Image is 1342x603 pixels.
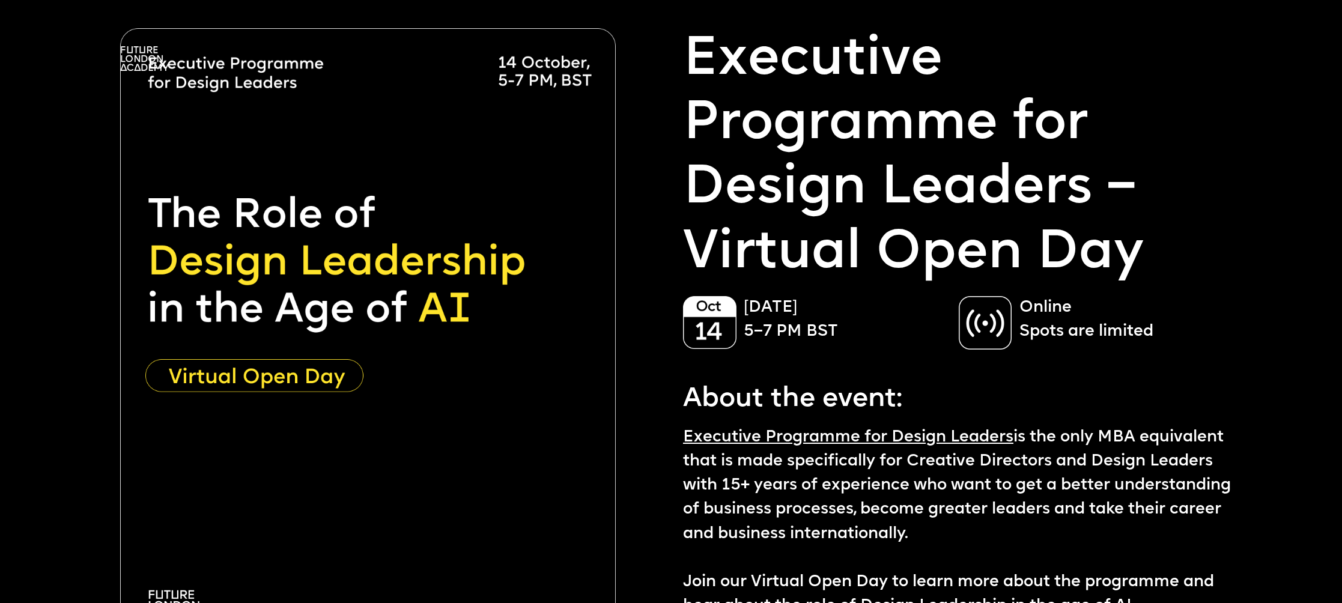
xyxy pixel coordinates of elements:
a: Executive Programme for Design Leaders [683,429,1013,446]
p: Online Spots are limited [1019,296,1222,344]
p: About the event: [683,372,1234,419]
p: Executive Programme for Design Leaders – Virtual Open Day [683,28,1234,286]
p: [DATE] 5–7 PM BST [744,296,946,344]
img: A logo saying in 3 lines: Future London Academy [120,46,169,71]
